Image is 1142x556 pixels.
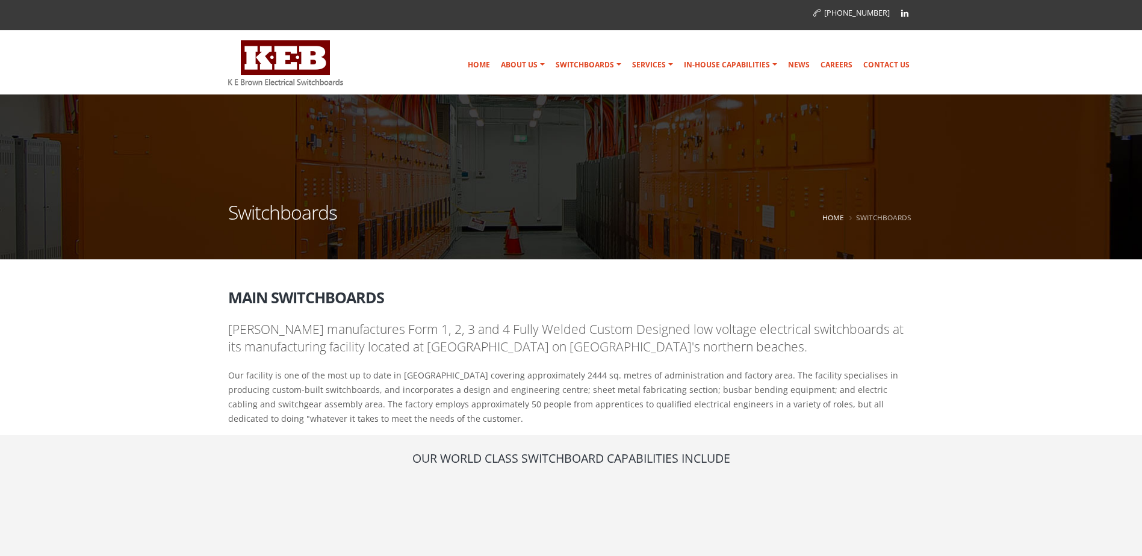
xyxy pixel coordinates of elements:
a: Home [463,53,495,77]
a: [PHONE_NUMBER] [813,8,890,18]
a: Services [627,53,678,77]
p: [PERSON_NAME] manufactures Form 1, 2, 3 and 4 Fully Welded Custom Designed low voltage electrical... [228,321,914,356]
a: Home [822,212,844,222]
h2: Main Switchboards [228,280,914,306]
a: Linkedin [896,4,914,22]
li: Switchboards [846,210,911,225]
a: Careers [816,53,857,77]
a: About Us [496,53,550,77]
h1: Switchboards [228,203,337,237]
a: News [783,53,815,77]
h4: Our World Class Switchboard Capabilities include [228,450,914,466]
a: Contact Us [858,53,914,77]
a: In-house Capabilities [679,53,782,77]
p: Our facility is one of the most up to date in [GEOGRAPHIC_DATA] covering approximately 2444 sq. m... [228,368,914,426]
a: Switchboards [551,53,626,77]
img: K E Brown Electrical Switchboards [228,40,343,85]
